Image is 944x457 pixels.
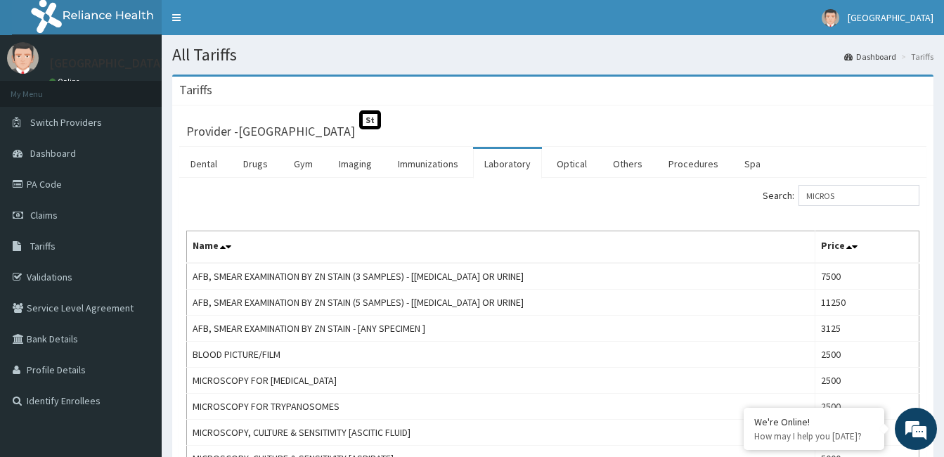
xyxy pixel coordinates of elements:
h3: Tariffs [179,84,212,96]
span: [GEOGRAPHIC_DATA] [848,11,933,24]
td: 2500 [815,394,919,420]
span: St [359,110,381,129]
a: Online [49,77,83,86]
td: MICROSCOPY FOR TRYPANOSOMES [187,394,815,420]
a: Optical [545,149,598,179]
span: Dashboard [30,147,76,160]
td: BLOOD PICTURE/FILM [187,342,815,368]
span: Switch Providers [30,116,102,129]
a: Imaging [328,149,383,179]
li: Tariffs [898,51,933,63]
p: How may I help you today? [754,430,874,442]
a: Gym [283,149,324,179]
span: Tariffs [30,240,56,252]
div: We're Online! [754,416,874,428]
th: Price [815,231,919,264]
td: 11250 [815,290,919,316]
h1: All Tariffs [172,46,933,64]
td: 2500 [815,368,919,394]
td: 2500 [815,342,919,368]
td: AFB, SMEAR EXAMINATION BY ZN STAIN (5 SAMPLES) - [[MEDICAL_DATA] OR URINE] [187,290,815,316]
span: Claims [30,209,58,221]
td: AFB, SMEAR EXAMINATION BY ZN STAIN - [ANY SPECIMEN ] [187,316,815,342]
td: 3125 [815,316,919,342]
td: AFB, SMEAR EXAMINATION BY ZN STAIN (3 SAMPLES) - [[MEDICAL_DATA] OR URINE] [187,263,815,290]
td: MICROSCOPY FOR [MEDICAL_DATA] [187,368,815,394]
input: Search: [798,185,919,206]
td: MICROSCOPY, CULTURE & SENSITIVITY [ASCITIC FLUID] [187,420,815,446]
th: Name [187,231,815,264]
a: Dental [179,149,228,179]
a: Procedures [657,149,730,179]
td: 7500 [815,263,919,290]
img: User Image [7,42,39,74]
p: [GEOGRAPHIC_DATA] [49,57,165,70]
label: Search: [763,185,919,206]
a: Immunizations [387,149,470,179]
a: Drugs [232,149,279,179]
a: Others [602,149,654,179]
a: Spa [733,149,772,179]
h3: Provider - [GEOGRAPHIC_DATA] [186,125,355,138]
img: User Image [822,9,839,27]
a: Laboratory [473,149,542,179]
a: Dashboard [844,51,896,63]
